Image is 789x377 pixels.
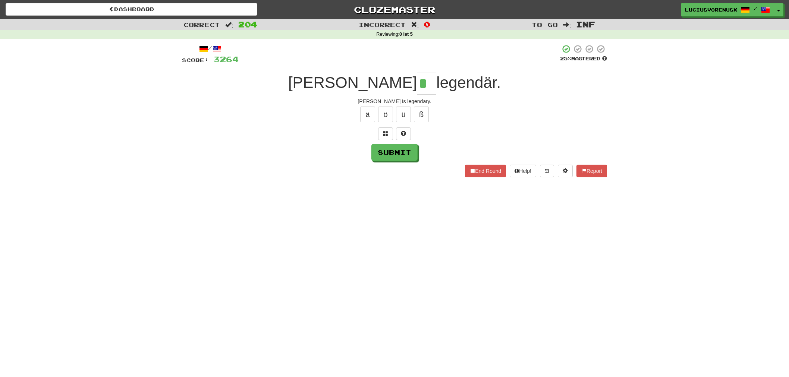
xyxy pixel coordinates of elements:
button: Report [576,165,607,177]
button: End Round [465,165,506,177]
button: ä [360,107,375,122]
span: : [411,22,419,28]
button: Submit [371,144,418,161]
span: / [754,6,757,11]
button: ß [414,107,429,122]
span: : [563,22,571,28]
a: Clozemaster [268,3,520,16]
button: Single letter hint - you only get 1 per sentence and score half the points! alt+h [396,127,411,140]
span: To go [532,21,558,28]
div: [PERSON_NAME] is legendary. [182,98,607,105]
span: LuciusVorenusX [685,6,737,13]
span: 204 [238,20,257,29]
span: 3264 [213,54,239,64]
span: 25 % [560,56,571,61]
span: legendär. [436,74,501,91]
span: Incorrect [359,21,406,28]
div: Mastered [560,56,607,62]
button: ö [378,107,393,122]
div: / [182,44,239,54]
span: Inf [576,20,595,29]
button: Round history (alt+y) [540,165,554,177]
span: Score: [182,57,209,63]
strong: 0 Ist 5 [399,32,413,37]
span: Correct [183,21,220,28]
button: ü [396,107,411,122]
span: 0 [424,20,430,29]
span: [PERSON_NAME] [288,74,417,91]
button: Switch sentence to multiple choice alt+p [378,127,393,140]
a: Dashboard [6,3,257,16]
a: LuciusVorenusX / [681,3,774,16]
span: : [225,22,233,28]
button: Help! [510,165,536,177]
